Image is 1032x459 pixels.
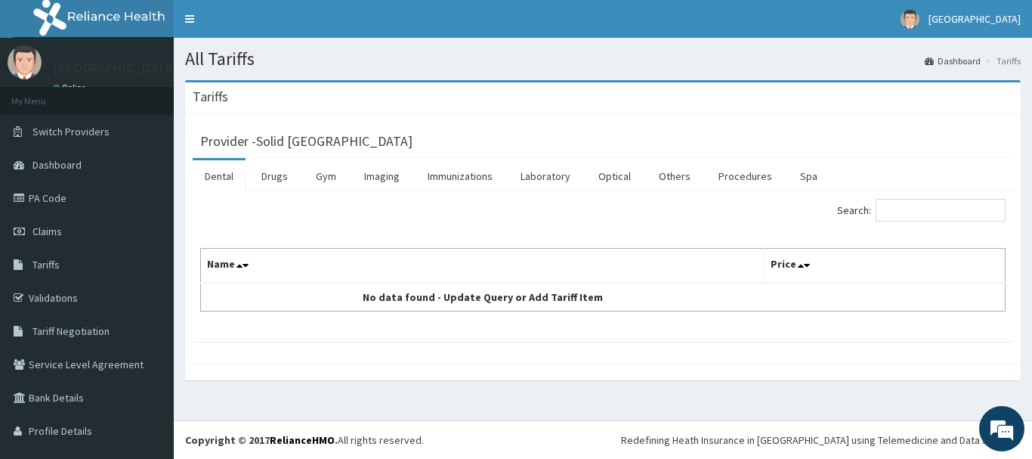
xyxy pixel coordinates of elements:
[647,160,703,192] a: Others
[185,49,1021,69] h1: All Tariffs
[925,54,981,67] a: Dashboard
[53,82,89,93] a: Online
[193,160,246,192] a: Dental
[621,433,1021,448] div: Redefining Heath Insurance in [GEOGRAPHIC_DATA] using Telemedicine and Data Science!
[764,249,1006,284] th: Price
[193,90,228,104] h3: Tariffs
[508,160,582,192] a: Laboratory
[53,61,178,75] p: [GEOGRAPHIC_DATA]
[928,12,1021,26] span: [GEOGRAPHIC_DATA]
[32,258,60,271] span: Tariffs
[32,225,62,238] span: Claims
[32,158,82,172] span: Dashboard
[586,160,643,192] a: Optical
[304,160,348,192] a: Gym
[270,433,335,447] a: RelianceHMO
[876,199,1006,222] input: Search:
[982,54,1021,67] li: Tariffs
[32,125,110,138] span: Switch Providers
[706,160,784,192] a: Procedures
[8,45,42,79] img: User Image
[200,135,412,148] h3: Provider - Solid [GEOGRAPHIC_DATA]
[416,160,505,192] a: Immunizations
[32,324,110,338] span: Tariff Negotiation
[201,249,765,284] th: Name
[185,433,338,447] strong: Copyright © 2017 .
[174,420,1032,459] footer: All rights reserved.
[901,10,919,29] img: User Image
[837,199,1006,222] label: Search:
[352,160,412,192] a: Imaging
[249,160,300,192] a: Drugs
[201,283,765,312] td: No data found - Update Query or Add Tariff Item
[788,160,830,192] a: Spa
